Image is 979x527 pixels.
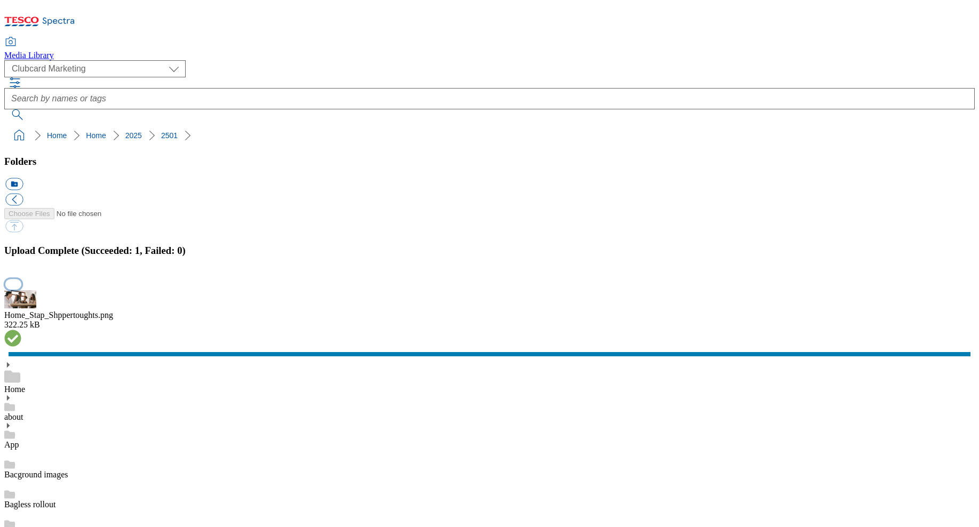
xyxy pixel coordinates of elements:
[4,125,975,146] nav: breadcrumb
[4,310,975,320] div: Home_Stap_Shppertoughts.png
[4,500,55,509] a: Bagless rollout
[4,88,975,109] input: Search by names or tags
[161,131,178,140] a: 2501
[125,131,142,140] a: 2025
[4,245,975,257] h3: Upload Complete (Succeeded: 1, Failed: 0)
[4,470,68,479] a: Bacground images
[4,51,54,60] span: Media Library
[4,290,36,308] img: preview
[4,38,54,60] a: Media Library
[4,385,25,394] a: Home
[47,131,67,140] a: Home
[4,412,23,421] a: about
[4,156,975,167] h3: Folders
[86,131,106,140] a: Home
[4,440,19,449] a: App
[11,127,28,144] a: home
[4,320,975,330] div: 322.25 kB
